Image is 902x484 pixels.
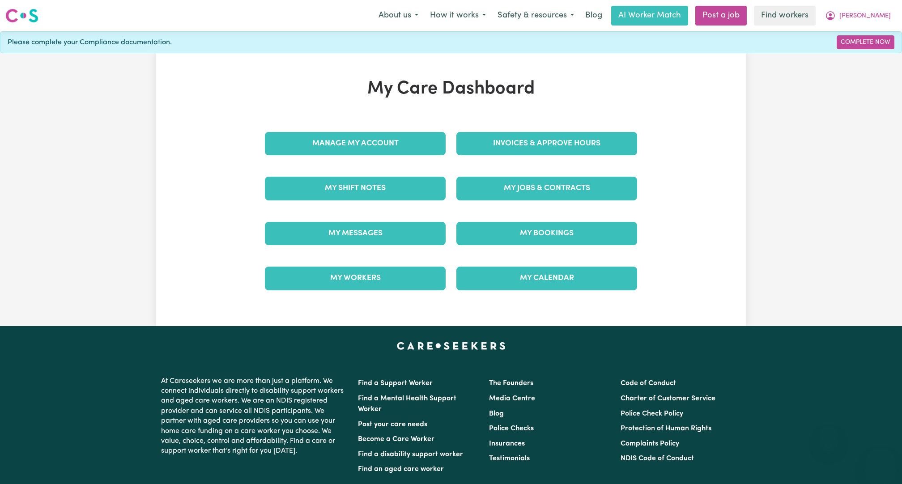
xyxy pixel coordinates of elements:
a: Manage My Account [265,132,446,155]
a: Become a Care Worker [358,436,434,443]
span: Please complete your Compliance documentation. [8,37,172,48]
a: Post your care needs [358,421,427,428]
a: Blog [580,6,608,25]
a: Complaints Policy [621,440,679,447]
a: Protection of Human Rights [621,425,711,432]
a: My Workers [265,267,446,290]
button: About us [373,6,424,25]
a: Charter of Customer Service [621,395,715,402]
a: My Jobs & Contracts [456,177,637,200]
button: How it works [424,6,492,25]
a: My Bookings [456,222,637,245]
a: Post a job [695,6,747,25]
a: NDIS Code of Conduct [621,455,694,462]
a: Find a Mental Health Support Worker [358,395,456,413]
a: Find an aged care worker [358,466,444,473]
span: [PERSON_NAME] [839,11,891,21]
a: My Messages [265,222,446,245]
a: Police Check Policy [621,410,683,417]
img: Careseekers logo [5,8,38,24]
a: Police Checks [489,425,534,432]
a: Find a Support Worker [358,380,433,387]
a: Testimonials [489,455,530,462]
a: Code of Conduct [621,380,676,387]
p: At Careseekers we are more than just a platform. We connect individuals directly to disability su... [161,373,347,460]
a: Invoices & Approve Hours [456,132,637,155]
a: Complete Now [837,35,894,49]
h1: My Care Dashboard [260,78,642,100]
iframe: Button to launch messaging window [866,448,895,477]
iframe: Close message [820,427,838,445]
a: AI Worker Match [611,6,688,25]
a: The Founders [489,380,533,387]
a: Media Centre [489,395,535,402]
a: My Calendar [456,267,637,290]
a: Insurances [489,440,525,447]
button: My Account [819,6,897,25]
a: Find workers [754,6,816,25]
a: Find a disability support worker [358,451,463,458]
a: Blog [489,410,504,417]
a: Careseekers logo [5,5,38,26]
button: Safety & resources [492,6,580,25]
a: My Shift Notes [265,177,446,200]
a: Careseekers home page [397,342,506,349]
